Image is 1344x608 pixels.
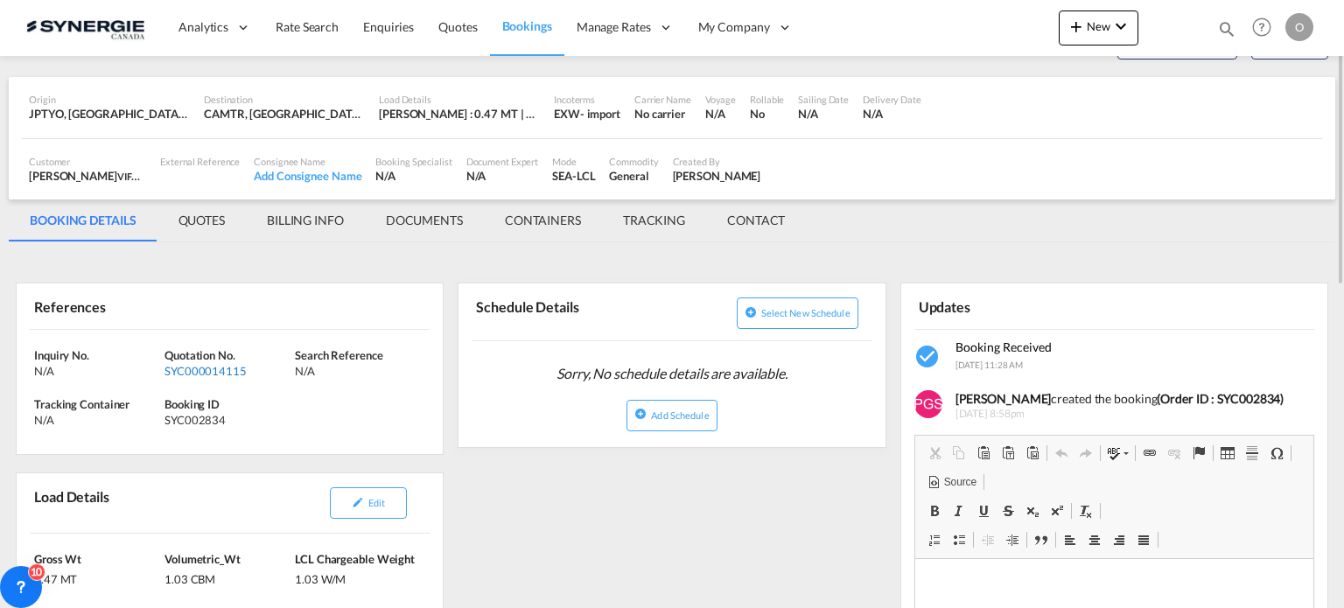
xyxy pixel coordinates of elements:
[996,500,1020,522] a: Strike Through
[976,528,1000,551] a: Decrease Indent
[580,106,620,122] div: - import
[798,106,849,122] div: N/A
[955,339,1052,354] span: Booking Received
[365,199,484,241] md-tab-item: DOCUMENTS
[549,357,794,390] span: Sorry, No schedule details are available.
[502,18,552,33] span: Bookings
[750,93,784,106] div: Rollable
[922,442,947,465] a: Cut (Ctrl+X)
[276,19,339,34] span: Rate Search
[955,391,1052,406] b: [PERSON_NAME]
[922,500,947,522] a: Bold (Ctrl+B)
[698,18,770,36] span: My Company
[13,516,74,582] iframe: Chat
[29,93,190,106] div: Origin
[352,496,364,508] md-icon: icon-pencil
[368,497,385,508] span: Edit
[295,348,382,362] span: Search Reference
[1137,442,1162,465] a: Link (Ctrl+K)
[26,8,144,47] img: 1f56c880d42311ef80fc7dca854c8e59.png
[375,168,451,184] div: N/A
[1157,391,1284,406] b: (Order ID : SYC002834)
[554,106,580,122] div: EXW
[466,155,539,168] div: Document Expert
[554,93,620,106] div: Incoterms
[466,168,539,184] div: N/A
[1285,13,1313,41] div: O
[29,155,146,168] div: Customer
[246,199,365,241] md-tab-item: BILLING INFO
[254,155,361,168] div: Consignee Name
[1020,442,1045,465] a: Paste from Word
[295,552,415,566] span: LCL Chargeable Weight
[971,442,996,465] a: Paste (Ctrl+V)
[1049,442,1074,465] a: Undo (Ctrl+Z)
[164,567,290,587] div: 1.03 CBM
[438,19,477,34] span: Quotes
[1066,19,1131,33] span: New
[745,306,757,318] md-icon: icon-plus-circle
[1217,19,1236,38] md-icon: icon-magnify
[1264,442,1289,465] a: Insert Special Character
[914,290,1111,321] div: Updates
[34,567,160,587] div: 0.47 MT
[634,93,691,106] div: Carrier Name
[34,397,129,411] span: Tracking Container
[363,19,414,34] span: Enquiries
[863,106,921,122] div: N/A
[552,155,595,168] div: Mode
[295,363,421,379] div: N/A
[1000,528,1025,551] a: Increase Indent
[379,93,540,106] div: Load Details
[609,168,658,184] div: General
[1110,16,1131,37] md-icon: icon-chevron-down
[29,106,190,122] div: JPTYO, Tokyo, Japan, Greater China & Far East Asia, Asia Pacific
[996,442,1020,465] a: Paste as plain text (Ctrl+Shift+V)
[330,487,407,519] button: icon-pencilEdit
[17,17,381,36] body: Editor, editor2
[1074,500,1098,522] a: Remove Format
[651,409,709,421] span: Add Schedule
[955,407,1305,422] span: [DATE] 8:58pm
[34,412,160,428] div: N/A
[1107,528,1131,551] a: Align Right
[29,168,146,184] div: [PERSON_NAME]
[295,567,421,587] div: 1.03 W/M
[484,199,602,241] md-tab-item: CONTAINERS
[673,168,761,184] div: Pablo Gomez Saldarriaga
[706,199,806,241] md-tab-item: CONTACT
[1240,442,1264,465] a: Insert Horizontal Line
[737,297,858,329] button: icon-plus-circleSelect new schedule
[914,343,942,371] md-icon: icon-checkbox-marked-circle
[955,360,1024,370] span: [DATE] 11:28 AM
[34,348,89,362] span: Inquiry No.
[379,106,540,122] div: [PERSON_NAME] : 0.47 MT | Volumetric Wt : 1.03 CBM | Chargeable Wt : 1.03 W/M
[577,18,651,36] span: Manage Rates
[914,390,942,418] img: lwfZ4AAAAGSURBVAMAu3FFAKQsG9IAAAAASUVORK5CYII=
[30,290,227,321] div: References
[1162,442,1186,465] a: Unlink
[922,471,982,493] a: Source
[164,348,235,362] span: Quotation No.
[204,106,365,122] div: CAMTR, Montreal, QC, Canada, North America, Americas
[1186,442,1211,465] a: Anchor
[947,528,971,551] a: Insert/Remove Bulleted List
[750,106,784,122] div: No
[1217,19,1236,45] div: icon-magnify
[971,500,996,522] a: Underline (Ctrl+U)
[673,155,761,168] div: Created By
[375,155,451,168] div: Booking Specialist
[1059,10,1138,45] button: icon-plus 400-fgNewicon-chevron-down
[164,363,290,379] div: SYC000014115
[626,400,717,431] button: icon-plus-circleAdd Schedule
[634,408,647,420] md-icon: icon-plus-circle
[947,442,971,465] a: Copy (Ctrl+C)
[1029,528,1053,551] a: Block Quote
[9,199,806,241] md-pagination-wrapper: Use the left and right arrow keys to navigate between tabs
[1058,528,1082,551] a: Align Left
[798,93,849,106] div: Sailing Date
[117,169,157,183] span: VIFRANC
[1066,16,1087,37] md-icon: icon-plus 400-fg
[705,106,736,122] div: N/A
[160,155,240,168] div: External Reference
